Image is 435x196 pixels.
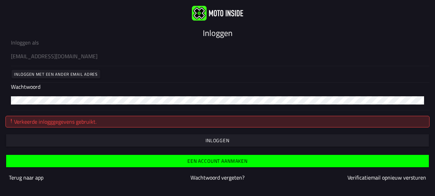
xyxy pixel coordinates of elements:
a: Wachtwoord vergeten? [190,173,245,182]
div: Verkeerde inlogggegevens gebruikt. [5,116,430,127]
a: Terug naar app [9,173,43,182]
ion-button: Een account aanmaken [6,155,429,167]
ion-button: Inloggen met een ander email adres [12,70,100,78]
ion-input: Wachtwoord [11,83,424,110]
ion-text: Inloggen [206,138,229,143]
ion-input: Inloggen als [11,38,424,66]
a: Verificatiemail opnieuw versturen [347,173,426,182]
ion-text: Inloggen [203,27,233,39]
